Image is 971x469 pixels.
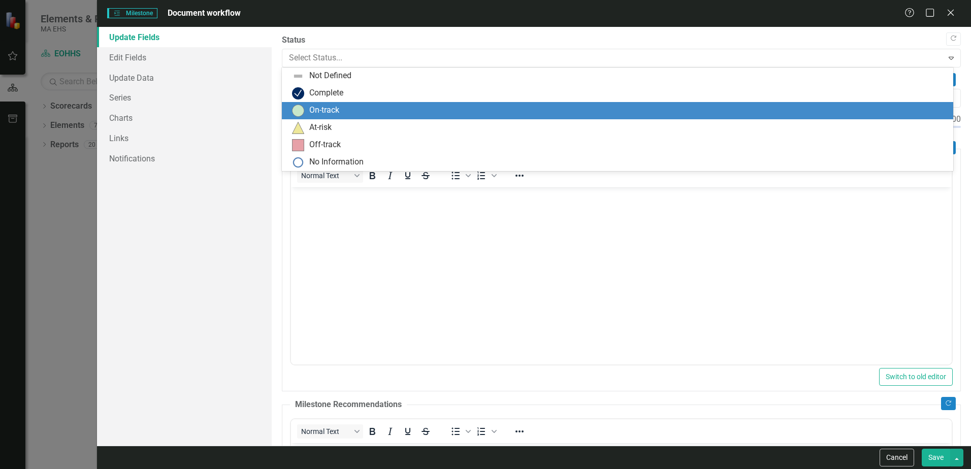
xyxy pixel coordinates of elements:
[292,139,304,151] img: Off-track
[301,172,351,180] span: Normal Text
[364,424,381,439] button: Bold
[399,169,416,183] button: Underline
[399,424,416,439] button: Underline
[309,139,341,151] div: Off-track
[511,424,528,439] button: Reveal or hide additional toolbar items
[473,424,498,439] div: Numbered list
[292,70,304,82] img: Not Defined
[309,156,364,168] div: No Information
[880,449,914,466] button: Cancel
[381,424,399,439] button: Italic
[290,399,407,411] legend: Milestone Recommendations
[301,427,351,435] span: Normal Text
[364,169,381,183] button: Bold
[447,424,472,439] div: Bullet list
[168,8,241,18] span: Document workflow
[297,424,363,439] button: Block Normal Text
[291,187,952,364] iframe: Rich Text Area
[309,87,343,99] div: Complete
[297,169,363,183] button: Block Normal Text
[97,128,272,148] a: Links
[97,148,272,169] a: Notifications
[309,70,351,82] div: Not Defined
[107,8,157,18] span: Milestone
[97,87,272,108] a: Series
[473,169,498,183] div: Numbered list
[97,68,272,88] a: Update Data
[282,35,961,46] label: Status
[309,122,332,133] div: At-risk
[879,368,953,386] button: Switch to old editor
[922,449,950,466] button: Save
[292,122,304,134] img: At-risk
[417,169,434,183] button: Strikethrough
[381,169,399,183] button: Italic
[292,105,304,117] img: On-track
[511,169,528,183] button: Reveal or hide additional toolbar items
[97,27,272,47] a: Update Fields
[417,424,434,439] button: Strikethrough
[292,87,304,99] img: Complete
[97,47,272,68] a: Edit Fields
[309,105,339,116] div: On-track
[447,169,472,183] div: Bullet list
[292,156,304,169] img: No Information
[97,108,272,128] a: Charts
